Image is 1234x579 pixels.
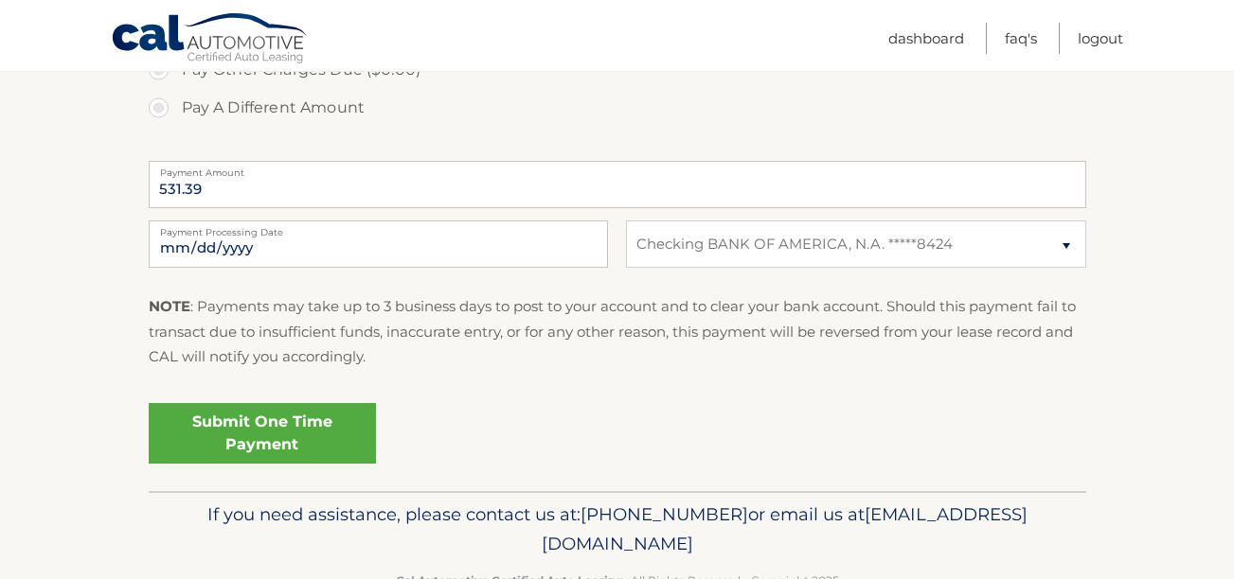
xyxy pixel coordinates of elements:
[1005,23,1037,54] a: FAQ's
[149,294,1086,369] p: : Payments may take up to 3 business days to post to your account and to clear your bank account....
[161,500,1074,560] p: If you need assistance, please contact us at: or email us at
[111,12,310,67] a: Cal Automotive
[149,297,190,315] strong: NOTE
[149,89,1086,127] label: Pay A Different Amount
[581,503,748,525] span: [PHONE_NUMBER]
[149,220,608,236] label: Payment Processing Date
[149,220,608,268] input: Payment Date
[888,23,964,54] a: Dashboard
[1078,23,1123,54] a: Logout
[149,403,376,464] a: Submit One Time Payment
[149,161,1086,208] input: Payment Amount
[149,161,1086,176] label: Payment Amount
